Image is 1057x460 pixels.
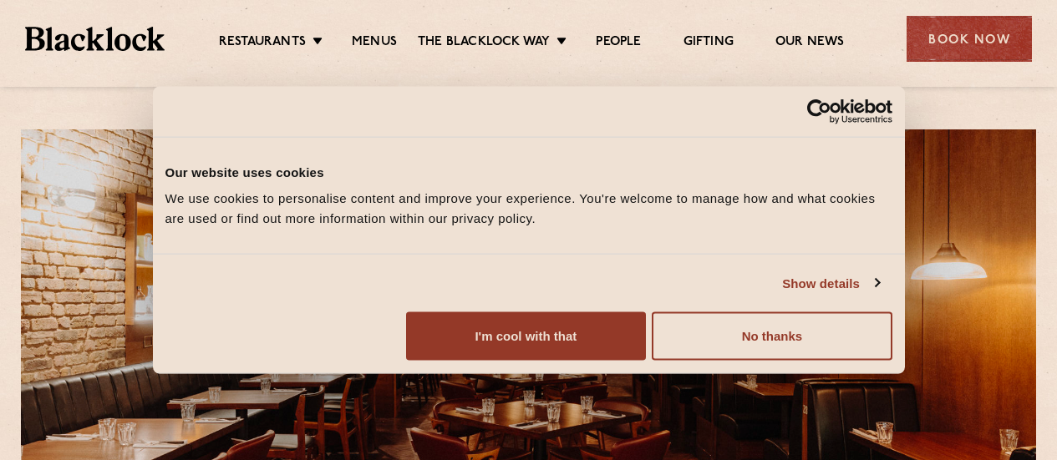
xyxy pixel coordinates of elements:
[907,16,1032,62] div: Book Now
[165,189,892,229] div: We use cookies to personalise content and improve your experience. You're welcome to manage how a...
[652,312,892,361] button: No thanks
[683,34,734,53] a: Gifting
[418,34,550,53] a: The Blacklock Way
[596,34,641,53] a: People
[165,162,892,182] div: Our website uses cookies
[782,273,879,293] a: Show details
[775,34,845,53] a: Our News
[219,34,306,53] a: Restaurants
[746,99,892,124] a: Usercentrics Cookiebot - opens in a new window
[25,27,165,50] img: BL_Textured_Logo-footer-cropped.svg
[406,312,646,361] button: I'm cool with that
[352,34,397,53] a: Menus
